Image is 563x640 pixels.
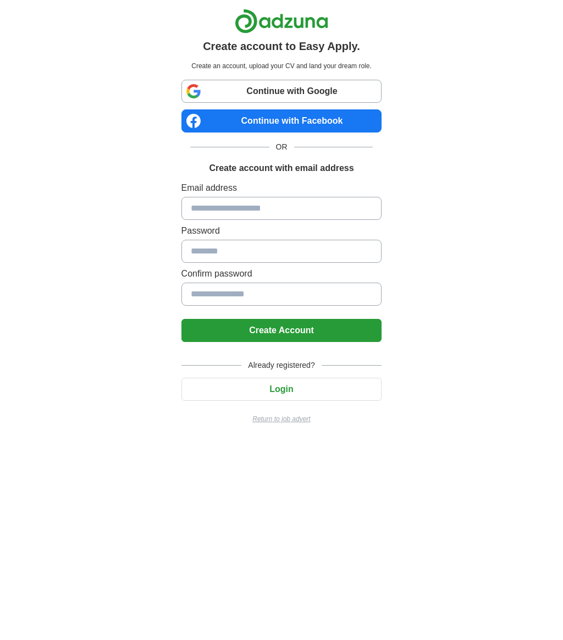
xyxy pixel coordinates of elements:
a: Return to job advert [181,414,382,424]
a: Continue with Google [181,80,382,103]
span: OR [269,141,294,153]
img: Adzuna logo [235,9,328,34]
label: Password [181,224,382,238]
label: Email address [181,181,382,195]
h1: Create account with email address [209,162,354,175]
button: Create Account [181,319,382,342]
label: Confirm password [181,267,382,280]
p: Create an account, upload your CV and land your dream role. [184,61,380,71]
a: Continue with Facebook [181,109,382,133]
button: Login [181,378,382,401]
h1: Create account to Easy Apply. [203,38,360,54]
span: Already registered? [241,360,321,371]
a: Login [181,384,382,394]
